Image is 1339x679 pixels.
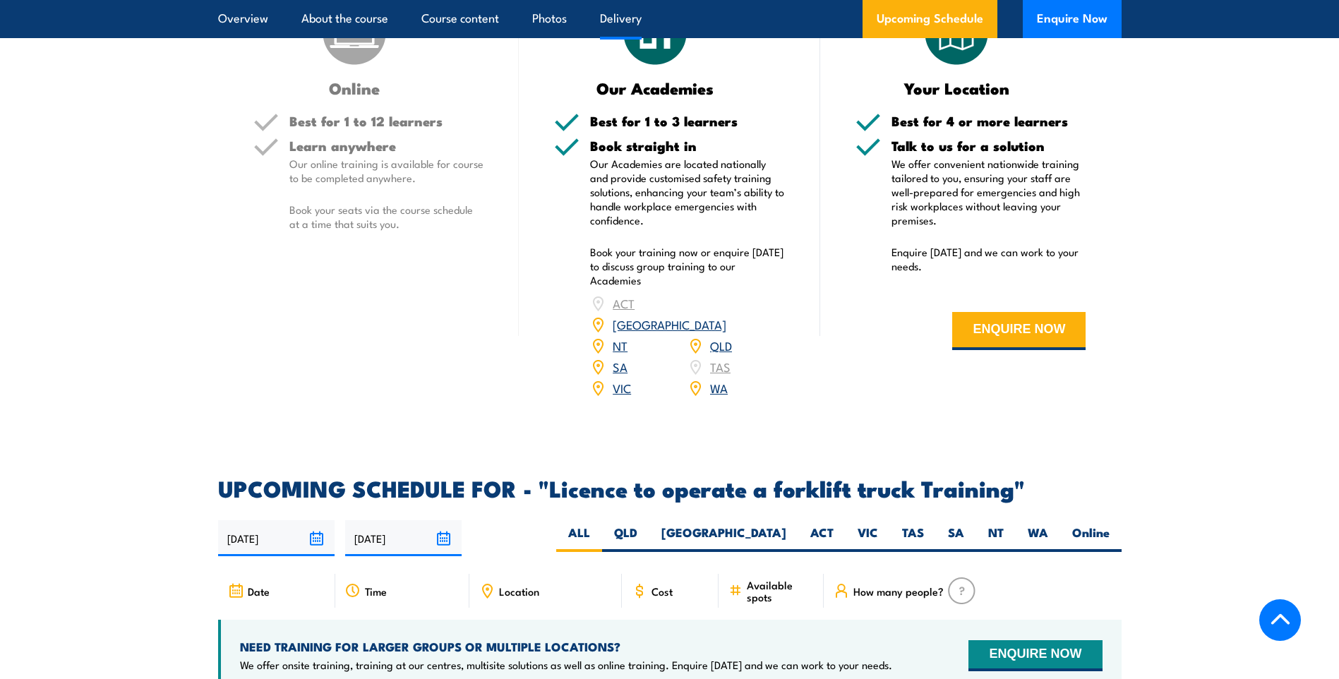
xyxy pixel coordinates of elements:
[891,157,1086,227] p: We offer convenient nationwide training tailored to you, ensuring your staff are well-prepared fo...
[891,139,1086,152] h5: Talk to us for a solution
[798,524,846,552] label: ACT
[936,524,976,552] label: SA
[952,312,1086,350] button: ENQUIRE NOW
[1016,524,1060,552] label: WA
[846,524,890,552] label: VIC
[240,658,892,672] p: We offer onsite training, training at our centres, multisite solutions as well as online training...
[253,80,456,96] h3: Online
[289,157,484,185] p: Our online training is available for course to be completed anywhere.
[590,245,785,287] p: Book your training now or enquire [DATE] to discuss group training to our Academies
[747,579,814,603] span: Available spots
[710,379,728,396] a: WA
[590,157,785,227] p: Our Academies are located nationally and provide customised safety training solutions, enhancing ...
[345,520,462,556] input: To date
[649,524,798,552] label: [GEOGRAPHIC_DATA]
[853,585,944,597] span: How many people?
[613,316,726,332] a: [GEOGRAPHIC_DATA]
[891,245,1086,273] p: Enquire [DATE] and we can work to your needs.
[289,203,484,231] p: Book your seats via the course schedule at a time that suits you.
[976,524,1016,552] label: NT
[968,640,1102,671] button: ENQUIRE NOW
[1060,524,1122,552] label: Online
[613,337,628,354] a: NT
[890,524,936,552] label: TAS
[248,585,270,597] span: Date
[218,478,1122,498] h2: UPCOMING SCHEDULE FOR - "Licence to operate a forklift truck Training"
[891,114,1086,128] h5: Best for 4 or more learners
[554,80,757,96] h3: Our Academies
[652,585,673,597] span: Cost
[710,337,732,354] a: QLD
[855,80,1058,96] h3: Your Location
[613,379,631,396] a: VIC
[289,139,484,152] h5: Learn anywhere
[602,524,649,552] label: QLD
[240,639,892,654] h4: NEED TRAINING FOR LARGER GROUPS OR MULTIPLE LOCATIONS?
[289,114,484,128] h5: Best for 1 to 12 learners
[613,358,628,375] a: SA
[556,524,602,552] label: ALL
[499,585,539,597] span: Location
[218,520,335,556] input: From date
[590,139,785,152] h5: Book straight in
[365,585,387,597] span: Time
[590,114,785,128] h5: Best for 1 to 3 learners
